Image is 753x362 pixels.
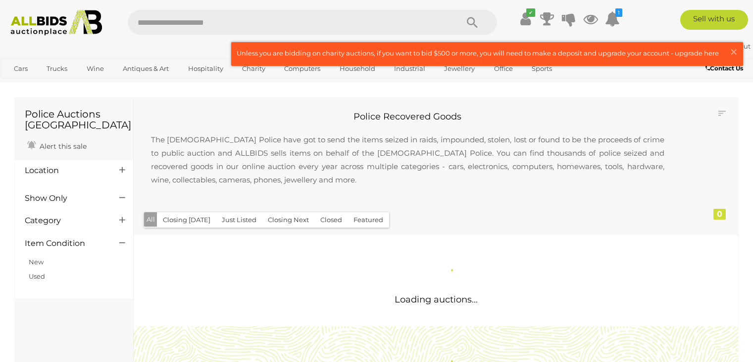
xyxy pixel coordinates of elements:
button: Search [448,10,497,35]
a: Sports [525,60,558,77]
a: Trucks [40,60,74,77]
h2: Police Recovered Goods [141,112,674,122]
a: Alert this sale [25,138,89,153]
a: Antiques & Art [116,60,175,77]
a: Jewellery [438,60,481,77]
a: Computers [278,60,327,77]
h4: Show Only [25,194,104,203]
h4: Category [25,216,104,225]
h1: Police Auctions [GEOGRAPHIC_DATA] [25,109,123,130]
a: Industrial [388,60,432,77]
b: Contact Us [705,64,743,72]
a: Used [29,272,45,280]
a: Household [333,60,382,77]
span: Loading auctions... [395,294,478,305]
a: Cars [7,60,34,77]
a: Charity [236,60,272,77]
button: Closing [DATE] [157,212,216,228]
a: Wine [80,60,110,77]
p: The [DEMOGRAPHIC_DATA] Police have got to send the items seized in raids, impounded, stolen, lost... [141,123,674,196]
a: Office [488,60,519,77]
span: Alert this sale [37,142,87,151]
a: Hospitality [182,60,230,77]
a: [GEOGRAPHIC_DATA] [7,77,91,93]
span: × [729,42,738,61]
button: Closing Next [262,212,315,228]
div: 0 [713,209,726,220]
a: ✔ [518,10,533,28]
button: Featured [348,212,389,228]
a: Sell with us [680,10,748,30]
h4: Location [25,166,104,175]
a: 1 [605,10,620,28]
button: Just Listed [216,212,262,228]
a: New [29,258,44,266]
a: Contact Us [705,63,746,74]
button: All [144,212,157,227]
h4: Item Condition [25,239,104,248]
i: ✔ [526,8,535,17]
img: Allbids.com.au [5,10,107,36]
i: 1 [615,8,622,17]
button: Closed [314,212,348,228]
